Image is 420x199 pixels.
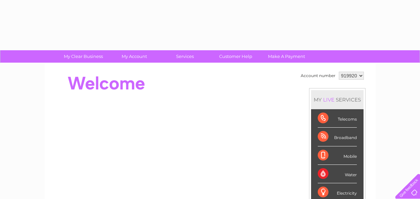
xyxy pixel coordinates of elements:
div: Telecoms [318,109,357,128]
div: LIVE [322,96,336,103]
a: Customer Help [208,50,263,63]
a: Make A Payment [259,50,314,63]
div: Water [318,165,357,183]
div: Broadband [318,128,357,146]
a: My Account [107,50,162,63]
a: Services [157,50,213,63]
td: Account number [299,70,337,81]
a: My Clear Business [56,50,111,63]
div: Mobile [318,146,357,165]
div: MY SERVICES [311,90,364,109]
